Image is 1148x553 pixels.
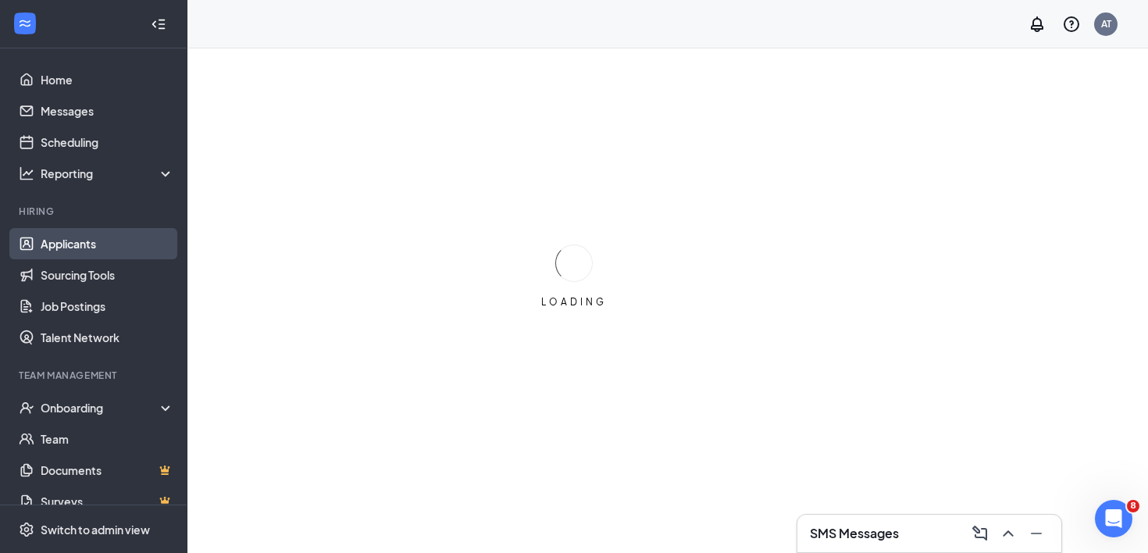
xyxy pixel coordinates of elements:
div: AT [1101,17,1111,30]
a: Applicants [41,228,174,259]
div: Onboarding [41,400,161,416]
a: Scheduling [41,127,174,158]
svg: Notifications [1028,15,1046,34]
a: Talent Network [41,322,174,353]
button: ChevronUp [996,521,1021,546]
svg: QuestionInfo [1062,15,1081,34]
span: 8 [1127,500,1139,512]
a: SurveysCrown [41,486,174,517]
h3: SMS Messages [810,525,899,542]
div: Hiring [19,205,171,218]
svg: Analysis [19,166,34,181]
svg: Settings [19,522,34,537]
a: DocumentsCrown [41,455,174,486]
a: Messages [41,95,174,127]
svg: WorkstreamLogo [17,16,33,31]
div: Team Management [19,369,171,382]
iframe: Intercom live chat [1095,500,1132,537]
svg: Collapse [151,16,166,32]
svg: ComposeMessage [971,524,989,543]
a: Team [41,423,174,455]
svg: Minimize [1027,524,1046,543]
svg: ChevronUp [999,524,1018,543]
button: ComposeMessage [968,521,993,546]
div: LOADING [535,295,613,309]
button: Minimize [1024,521,1049,546]
div: Switch to admin view [41,522,150,537]
div: Reporting [41,166,175,181]
a: Home [41,64,174,95]
a: Sourcing Tools [41,259,174,291]
a: Job Postings [41,291,174,322]
svg: UserCheck [19,400,34,416]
